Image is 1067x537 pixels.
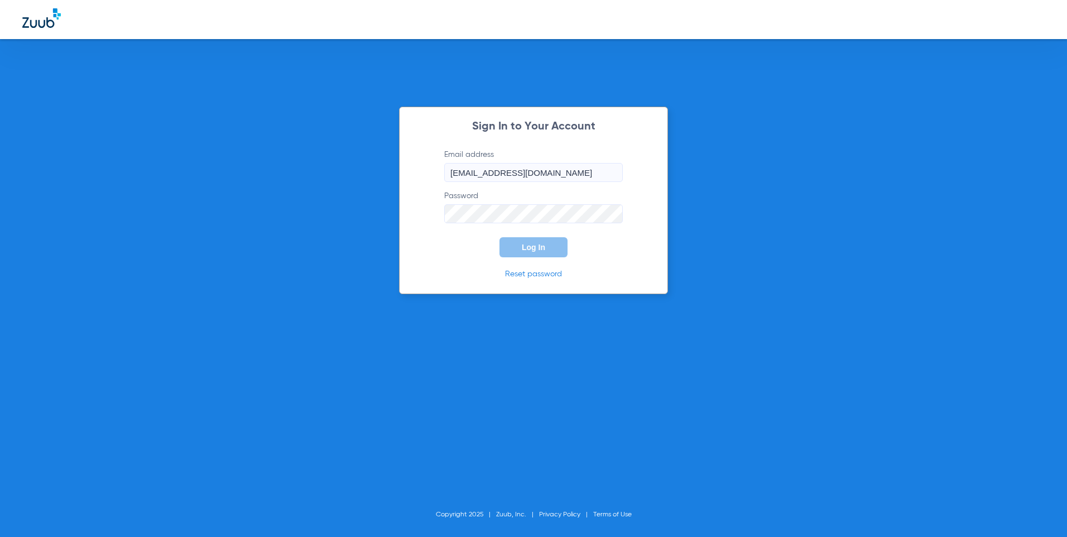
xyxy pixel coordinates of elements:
[444,204,623,223] input: Password
[593,511,632,518] a: Terms of Use
[505,270,562,278] a: Reset password
[499,237,568,257] button: Log In
[496,509,539,520] li: Zuub, Inc.
[436,509,496,520] li: Copyright 2025
[427,121,640,132] h2: Sign In to Your Account
[539,511,580,518] a: Privacy Policy
[444,149,623,182] label: Email address
[22,8,61,28] img: Zuub Logo
[444,163,623,182] input: Email address
[522,243,545,252] span: Log In
[444,190,623,223] label: Password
